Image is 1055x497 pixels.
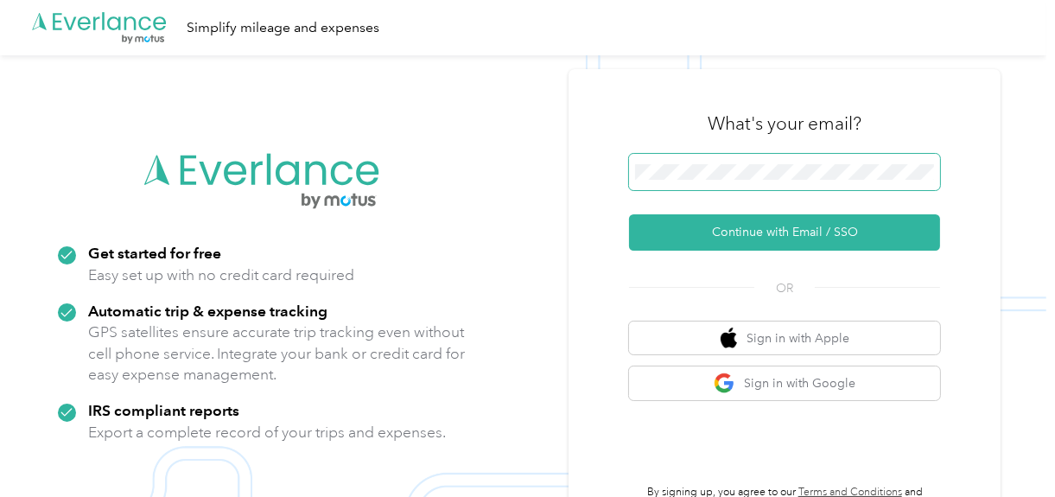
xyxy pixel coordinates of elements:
img: google logo [714,373,735,394]
h3: What's your email? [708,112,861,136]
button: Continue with Email / SSO [629,214,940,251]
img: apple logo [721,328,738,349]
strong: IRS compliant reports [88,401,239,419]
p: Easy set up with no credit card required [88,264,354,286]
strong: Get started for free [88,244,221,262]
strong: Automatic trip & expense tracking [88,302,327,320]
iframe: Everlance-gr Chat Button Frame [958,400,1055,497]
p: Export a complete record of your trips and expenses. [88,422,446,443]
p: GPS satellites ensure accurate trip tracking even without cell phone service. Integrate your bank... [88,322,466,385]
div: Simplify mileage and expenses [187,17,379,39]
span: OR [754,279,815,297]
button: google logoSign in with Google [629,366,940,400]
button: apple logoSign in with Apple [629,322,940,355]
